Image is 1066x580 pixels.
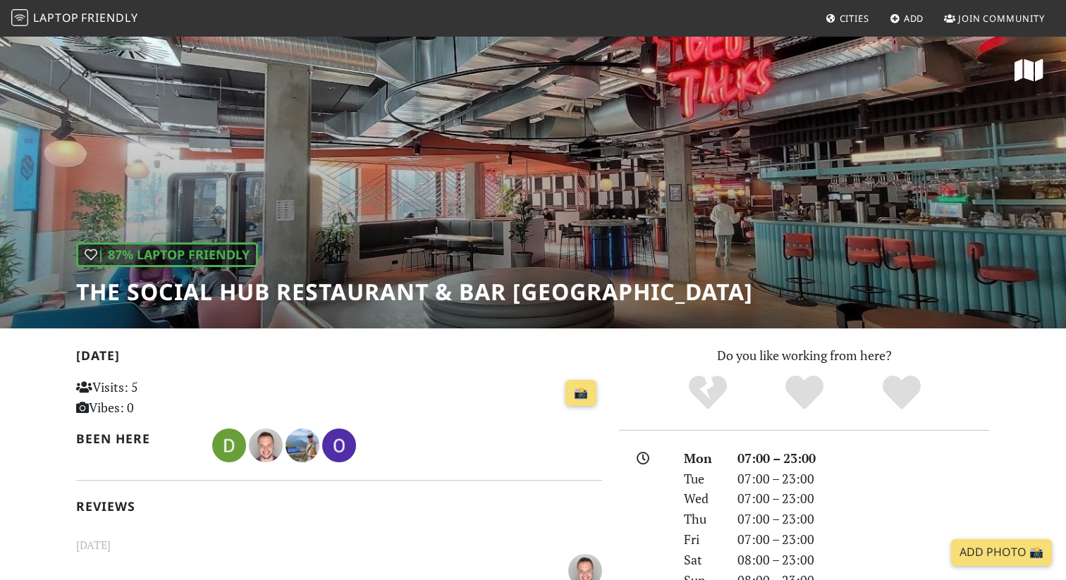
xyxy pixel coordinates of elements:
[76,242,258,267] div: | 87% Laptop Friendly
[11,6,138,31] a: LaptopFriendly LaptopFriendly
[322,428,356,462] img: 5274-otar.jpg
[212,436,249,452] span: Daniel E.
[81,10,137,25] span: Friendly
[820,6,875,31] a: Cities
[675,469,729,489] div: Tue
[322,436,356,452] span: Otar Khoperia
[938,6,1050,31] a: Join Community
[729,509,998,529] div: 07:00 – 23:00
[286,436,322,452] span: Tom T
[212,428,246,462] img: 5893-daniel.jpg
[853,374,950,412] div: Definitely!
[565,380,596,407] a: 📸
[884,6,930,31] a: Add
[729,488,998,509] div: 07:00 – 23:00
[11,9,28,26] img: LaptopFriendly
[76,377,240,418] p: Visits: 5 Vibes: 0
[675,529,729,550] div: Fri
[249,436,286,452] span: Danilo Aleixo
[76,278,753,305] h1: The Social Hub Restaurant & Bar [GEOGRAPHIC_DATA]
[249,428,283,462] img: 5096-danilo.jpg
[729,448,998,469] div: 07:00 – 23:00
[568,560,602,577] span: Danilo Aleixo
[675,448,729,469] div: Mon
[286,428,319,462] img: 5810-tom.jpg
[904,12,924,25] span: Add
[675,509,729,529] div: Thu
[675,550,729,570] div: Sat
[729,529,998,550] div: 07:00 – 23:00
[619,345,990,366] p: Do you like working from here?
[840,12,869,25] span: Cities
[729,550,998,570] div: 08:00 – 23:00
[33,10,79,25] span: Laptop
[659,374,756,412] div: No
[76,348,602,369] h2: [DATE]
[951,539,1052,566] a: Add Photo 📸
[729,469,998,489] div: 07:00 – 23:00
[76,499,602,514] h2: Reviews
[958,12,1045,25] span: Join Community
[76,431,195,446] h2: Been here
[68,536,611,554] small: [DATE]
[675,488,729,509] div: Wed
[756,374,853,412] div: Yes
